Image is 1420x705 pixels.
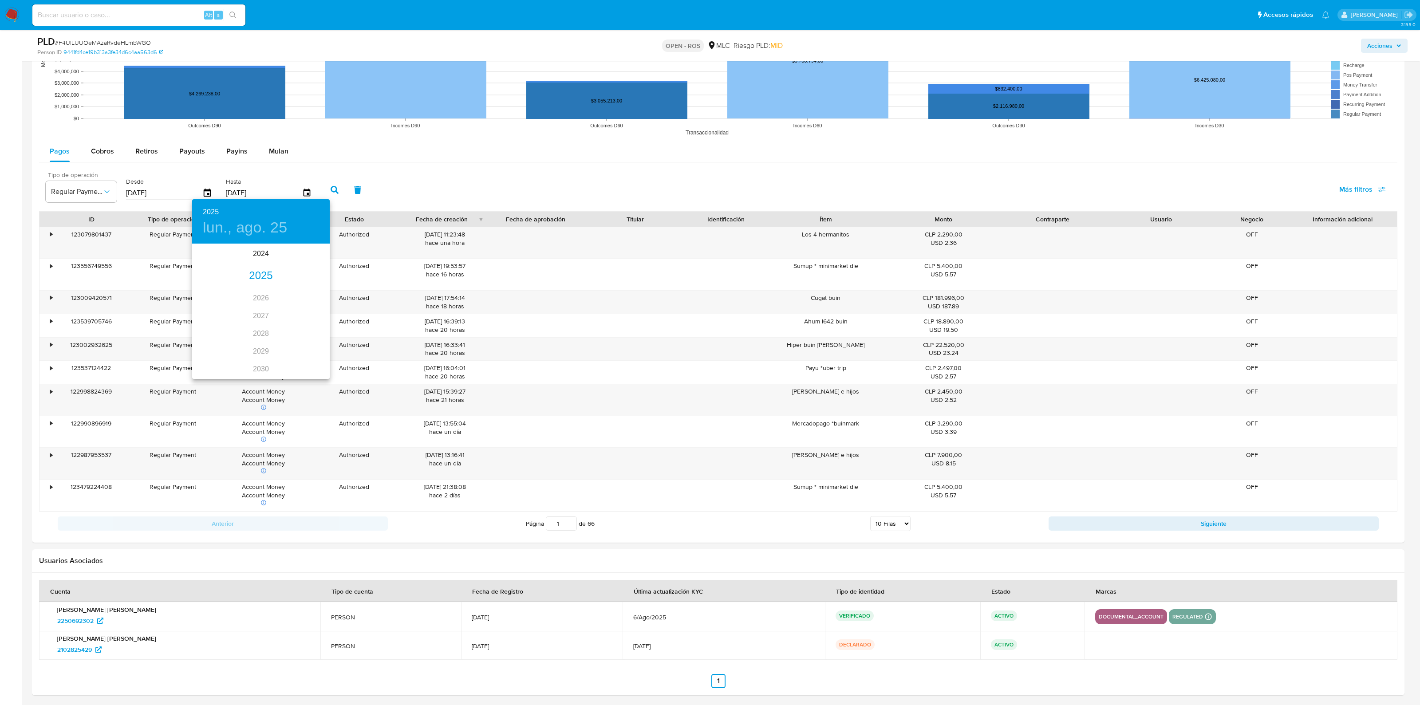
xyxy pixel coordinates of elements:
[192,267,330,285] div: 2025
[192,245,330,263] div: 2024
[203,206,219,218] button: 2025
[203,218,287,237] button: lun., ago. 25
